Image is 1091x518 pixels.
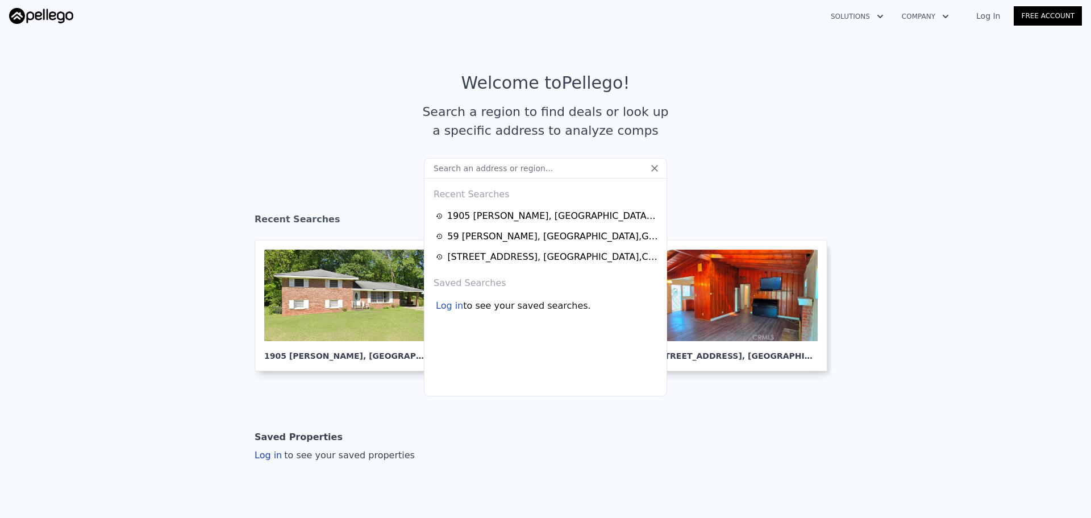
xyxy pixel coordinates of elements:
div: Search a region to find deals or look up a specific address to analyze comps [418,102,673,140]
span: to see your saved properties [282,450,415,461]
button: Company [893,6,958,27]
div: Recent Searches [255,204,836,240]
div: 1905 [PERSON_NAME] , [GEOGRAPHIC_DATA] , GA 30035 [447,209,659,223]
a: [STREET_ADDRESS], [GEOGRAPHIC_DATA] [646,240,836,371]
a: 59 [PERSON_NAME], [GEOGRAPHIC_DATA],GA 30512 [436,230,659,243]
div: [STREET_ADDRESS] , [GEOGRAPHIC_DATA] [655,341,818,362]
div: Log in [255,449,415,462]
input: Search an address or region... [424,158,667,179]
a: 1905 [PERSON_NAME], [GEOGRAPHIC_DATA],GA 30035 [436,209,659,223]
div: Recent Searches [429,179,662,206]
div: 59 [PERSON_NAME] , [GEOGRAPHIC_DATA] , GA 30512 [447,230,659,243]
div: Log in [436,299,463,313]
button: Solutions [822,6,893,27]
a: Free Account [1014,6,1082,26]
div: 1905 [PERSON_NAME] , [GEOGRAPHIC_DATA] [264,341,427,362]
a: 1905 [PERSON_NAME], [GEOGRAPHIC_DATA] [255,240,445,371]
div: Saved Searches [429,267,662,295]
div: Saved Properties [255,426,343,449]
a: Log In [963,10,1014,22]
a: [STREET_ADDRESS], [GEOGRAPHIC_DATA],CA 90032 [436,250,659,264]
div: [STREET_ADDRESS] , [GEOGRAPHIC_DATA] , CA 90032 [447,250,659,264]
span: to see your saved searches. [463,299,590,313]
div: Welcome to Pellego ! [461,73,630,93]
img: Pellego [9,8,73,24]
